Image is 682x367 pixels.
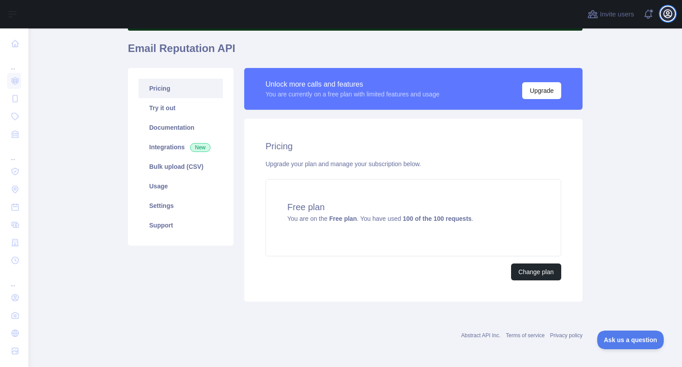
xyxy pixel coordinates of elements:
span: Invite users [600,9,634,20]
a: Settings [139,196,223,215]
iframe: Toggle Customer Support [597,331,664,349]
h4: Free plan [287,201,539,213]
h1: Email Reputation API [128,41,583,63]
button: Invite users [586,7,636,21]
div: ... [7,270,21,288]
span: New [190,143,210,152]
div: Unlock more calls and features [266,79,440,90]
strong: 100 of the 100 requests [403,215,472,222]
button: Upgrade [522,82,561,99]
a: Support [139,215,223,235]
div: ... [7,53,21,71]
a: Try it out [139,98,223,118]
a: Documentation [139,118,223,137]
div: Upgrade your plan and manage your subscription below. [266,160,561,168]
a: Pricing [139,79,223,98]
button: Change plan [511,263,561,280]
a: Integrations New [139,137,223,157]
h2: Pricing [266,140,561,152]
a: Terms of service [506,332,544,339]
a: Bulk upload (CSV) [139,157,223,176]
a: Usage [139,176,223,196]
strong: Free plan [329,215,357,222]
div: ... [7,144,21,162]
a: Abstract API Inc. [461,332,501,339]
div: You are currently on a free plan with limited features and usage [266,90,440,99]
span: You are on the . You have used . [287,215,473,222]
a: Privacy policy [550,332,583,339]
